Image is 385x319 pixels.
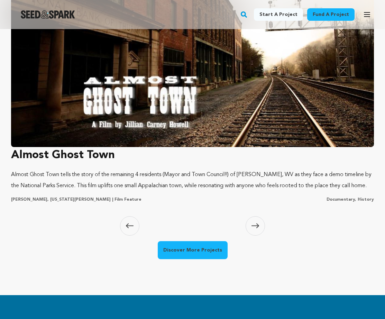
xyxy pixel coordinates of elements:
[114,198,141,202] span: Film Feature
[158,241,228,259] a: Discover More Projects
[307,8,355,21] a: Fund a project
[11,147,374,164] h3: Almost Ghost Town
[21,10,75,19] a: Seed&Spark Homepage
[254,8,303,21] a: Start a project
[327,197,374,202] p: Documentary, History
[21,10,75,19] img: Seed&Spark Logo Dark Mode
[11,169,374,191] p: Almost Ghost Town tells the story of the remaining 4 residents (Mayor and Town Council!!) of [PER...
[11,198,113,202] span: [PERSON_NAME], [US_STATE][PERSON_NAME] |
